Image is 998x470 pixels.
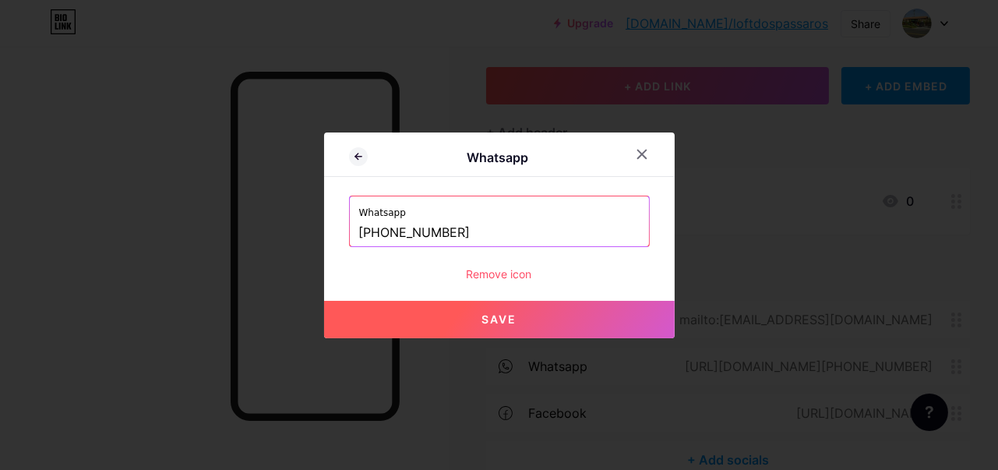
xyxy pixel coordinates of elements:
[359,220,640,246] input: +00000000000 (WhatsApp)
[349,266,650,282] div: Remove icon
[324,301,675,338] button: Save
[368,148,628,167] div: Whatsapp
[359,196,640,220] label: Whatsapp
[481,313,517,326] span: Save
